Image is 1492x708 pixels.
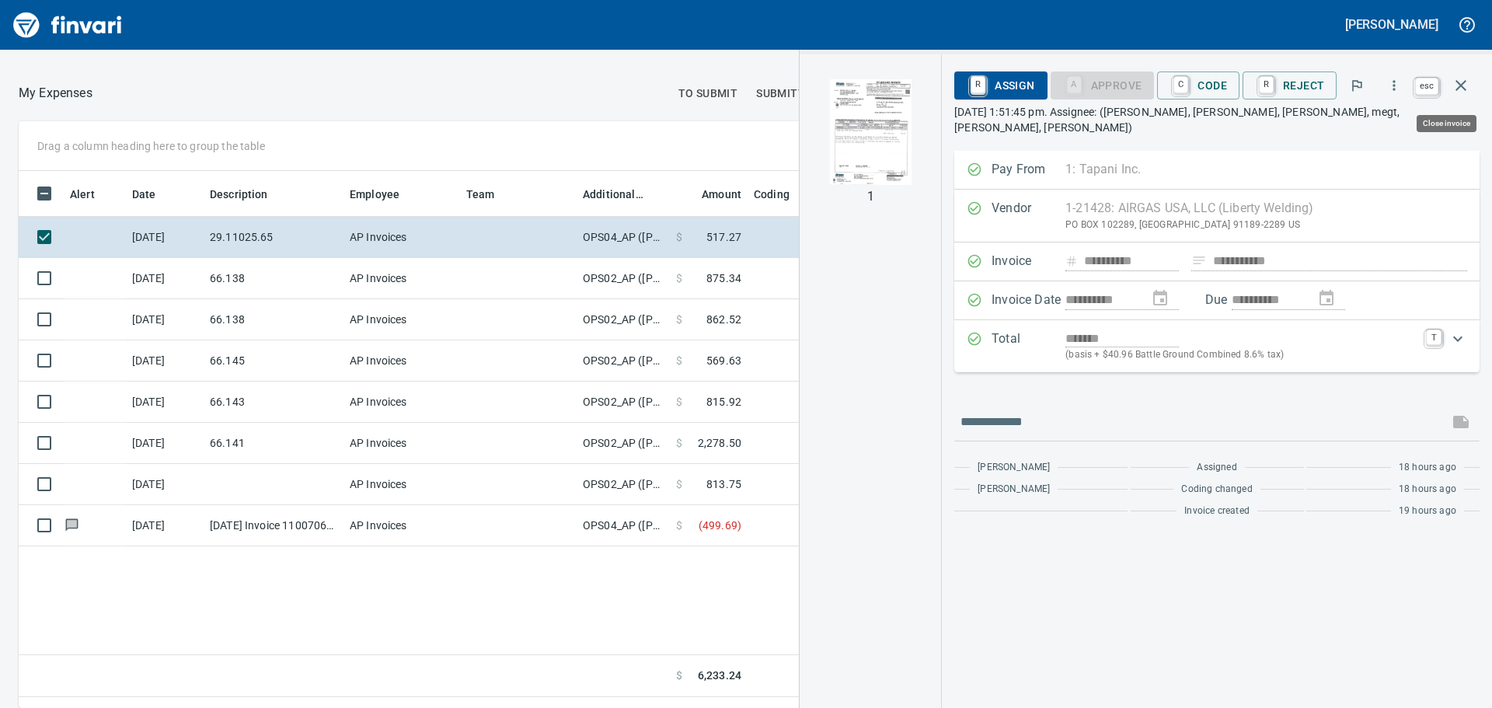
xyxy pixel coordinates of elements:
button: [PERSON_NAME] [1341,12,1442,37]
p: Total [992,330,1065,363]
td: OPS02_AP ([PERSON_NAME], [PERSON_NAME], [PERSON_NAME], [PERSON_NAME]) [577,258,670,299]
span: $ [676,353,682,368]
td: 66.138 [204,299,343,340]
button: More [1377,68,1411,103]
span: Reject [1255,72,1324,99]
span: Has messages [64,520,80,530]
a: R [971,76,985,93]
p: My Expenses [19,84,92,103]
span: [PERSON_NAME] [978,482,1050,497]
span: 813.75 [706,476,741,492]
span: $ [676,435,682,451]
span: Alert [70,185,115,204]
td: AP Invoices [343,217,460,258]
span: $ [676,668,682,684]
span: Additional Reviewer [583,185,643,204]
td: 66.141 [204,423,343,464]
span: 18 hours ago [1399,460,1456,476]
td: [DATE] [126,299,204,340]
span: $ [676,518,682,533]
td: AP Invoices [343,505,460,546]
td: OPS04_AP ([PERSON_NAME], [PERSON_NAME], [PERSON_NAME], [PERSON_NAME], [PERSON_NAME]) [577,505,670,546]
td: [DATE] [126,423,204,464]
td: AP Invoices [343,299,460,340]
td: OPS02_AP ([PERSON_NAME], [PERSON_NAME], [PERSON_NAME], [PERSON_NAME]) [577,382,670,423]
h5: [PERSON_NAME] [1345,16,1438,33]
td: OPS02_AP ([PERSON_NAME], [PERSON_NAME], [PERSON_NAME], [PERSON_NAME]) [577,464,670,505]
td: [DATE] [126,258,204,299]
button: CCode [1157,71,1239,99]
span: Additional Reviewer [583,185,664,204]
td: AP Invoices [343,382,460,423]
button: Flag [1340,68,1374,103]
span: [PERSON_NAME] [978,460,1050,476]
td: AP Invoices [343,258,460,299]
span: 517.27 [706,229,741,245]
span: Description [210,185,268,204]
span: Amount [702,185,741,204]
a: T [1426,330,1441,345]
span: 2,278.50 [698,435,741,451]
button: RAssign [954,71,1047,99]
span: 875.34 [706,270,741,286]
td: AP Invoices [343,464,460,505]
td: OPS04_AP ([PERSON_NAME], [PERSON_NAME], [PERSON_NAME], [PERSON_NAME], [PERSON_NAME]) [577,217,670,258]
span: Assigned [1197,460,1236,476]
div: Expand [954,320,1480,372]
span: To Submit [678,84,738,103]
td: 66.143 [204,382,343,423]
td: AP Invoices [343,423,460,464]
a: R [1259,76,1274,93]
span: Code [1170,72,1227,99]
span: 6,233.24 [698,668,741,684]
td: [DATE] [126,464,204,505]
span: Team [466,185,495,204]
td: [DATE] [126,340,204,382]
span: Submitted [756,84,819,103]
span: Alert [70,185,95,204]
td: 66.138 [204,258,343,299]
td: [DATE] Invoice 11007060 from Cessco Inc (1-10167) [204,505,343,546]
span: $ [676,270,682,286]
span: Assign [967,72,1034,99]
p: [DATE] 1:51:45 pm. Assignee: ([PERSON_NAME], [PERSON_NAME], [PERSON_NAME], megt, [PERSON_NAME], [... [954,104,1480,135]
span: Coding changed [1181,482,1252,497]
td: [DATE] [126,217,204,258]
p: (basis + $40.96 Battle Ground Combined 8.6% tax) [1065,347,1417,363]
td: [DATE] [126,382,204,423]
td: 29.11025.65 [204,217,343,258]
span: 815.92 [706,394,741,410]
span: 19 hours ago [1399,504,1456,519]
img: Page 1 [817,79,923,185]
div: Coding Required [1051,78,1155,91]
button: RReject [1243,71,1337,99]
nav: breadcrumb [19,84,92,103]
span: $ [676,476,682,492]
td: OPS02_AP ([PERSON_NAME], [PERSON_NAME], [PERSON_NAME], [PERSON_NAME]) [577,340,670,382]
span: 569.63 [706,353,741,368]
span: 862.52 [706,312,741,327]
td: 66.145 [204,340,343,382]
span: Employee [350,185,420,204]
td: OPS02_AP ([PERSON_NAME], [PERSON_NAME], [PERSON_NAME], [PERSON_NAME]) [577,423,670,464]
span: Coding [754,185,810,204]
span: Date [132,185,156,204]
td: [DATE] [126,505,204,546]
a: esc [1415,78,1438,95]
span: $ [676,394,682,410]
p: Drag a column heading here to group the table [37,138,265,154]
span: Employee [350,185,399,204]
a: C [1173,76,1188,93]
span: Amount [682,185,741,204]
span: Date [132,185,176,204]
span: This records your message into the invoice and notifies anyone mentioned [1442,403,1480,441]
p: 1 [867,187,874,206]
span: Team [466,185,515,204]
td: AP Invoices [343,340,460,382]
span: ( 499.69 ) [699,518,741,533]
span: $ [676,312,682,327]
span: $ [676,229,682,245]
img: Finvari [9,6,126,44]
span: 18 hours ago [1399,482,1456,497]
